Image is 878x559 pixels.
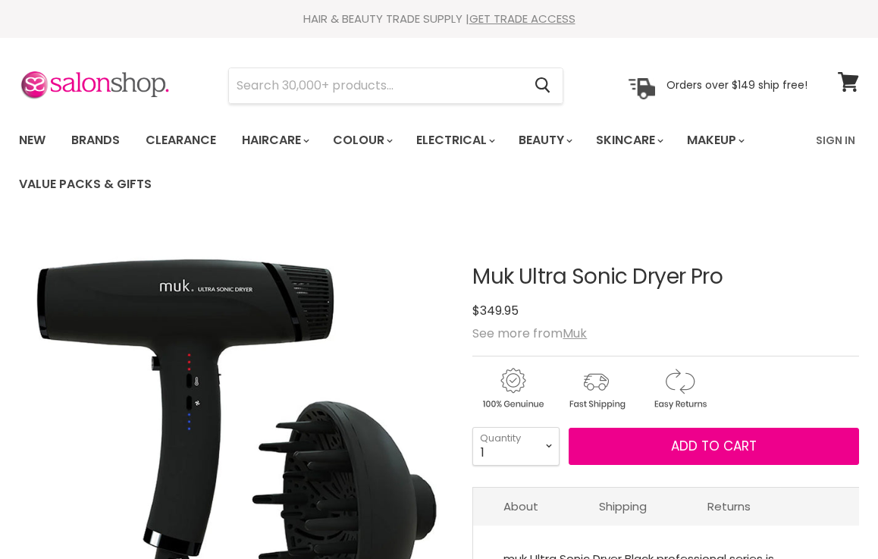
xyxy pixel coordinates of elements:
a: Skincare [585,124,673,156]
img: returns.gif [639,366,720,412]
img: shipping.gif [556,366,636,412]
a: Muk [563,325,587,342]
a: Colour [321,124,402,156]
a: Clearance [134,124,227,156]
button: Add to cart [569,428,859,466]
a: Electrical [405,124,504,156]
a: New [8,124,57,156]
select: Quantity [472,427,560,465]
a: Brands [60,124,131,156]
a: GET TRADE ACCESS [469,11,575,27]
span: Add to cart [671,437,757,455]
p: Orders over $149 ship free! [666,78,807,92]
a: Haircare [230,124,318,156]
input: Search [229,68,522,103]
a: Sign In [807,124,864,156]
span: See more from [472,325,587,342]
form: Product [228,68,563,104]
a: Makeup [676,124,754,156]
ul: Main menu [8,118,807,206]
h1: Muk Ultra Sonic Dryer Pro [472,265,859,289]
a: Shipping [569,488,677,525]
a: Returns [677,488,781,525]
a: Beauty [507,124,582,156]
span: $349.95 [472,302,519,319]
a: Value Packs & Gifts [8,168,163,200]
button: Search [522,68,563,103]
a: About [473,488,569,525]
img: genuine.gif [472,366,553,412]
